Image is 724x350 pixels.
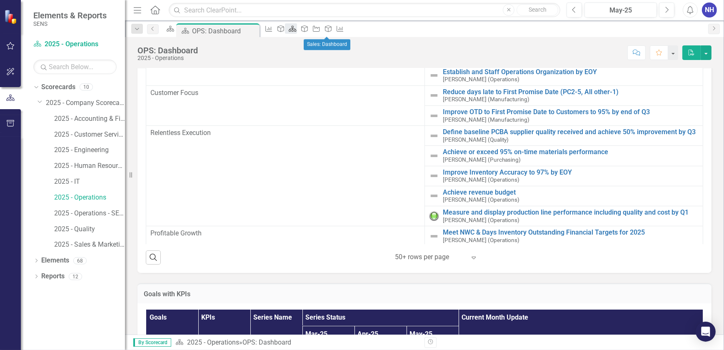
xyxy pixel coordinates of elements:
button: Search [517,4,558,16]
a: Measure and display production line performance including quality and cost by Q1 [443,209,699,216]
div: 68 [73,257,87,264]
img: Not Defined [429,151,439,161]
span: By Scorecard [133,338,171,347]
div: Sales: Dashboard [304,40,350,50]
a: 2025 - Operations [187,338,239,346]
div: 12 [69,273,82,280]
a: 2025 - Operations - SENS Legacy KPIs [54,209,125,218]
button: May-25 [584,2,657,17]
a: Reduce days late to First Promise Date (PC2-5, All other-1) [443,88,699,96]
span: Search [529,6,547,13]
a: 2025 - Customer Service [54,130,125,140]
small: SENS [33,20,107,27]
img: Not Defined [429,131,439,141]
small: [PERSON_NAME] (Quality) [443,137,509,143]
a: Achieve or exceed 95% on-time materials performance [443,148,699,156]
span: Elements & Reports [33,10,107,20]
div: 10 [80,84,93,91]
div: OPS: Dashboard [137,46,198,55]
small: [PERSON_NAME] (Operations) [443,237,520,243]
img: Not Defined [429,70,439,80]
button: NH [702,2,717,17]
span: Relentless Execution [150,128,420,138]
img: Not Defined [429,111,439,121]
a: Improve OTD to First Promise Date to Customers to 95% by end of Q3 [443,108,699,116]
a: Reports [41,272,65,281]
small: [PERSON_NAME] (Operations) [443,76,520,82]
a: 2025 - Operations [54,193,125,202]
div: May-25 [587,5,654,15]
span: Profitable Growth [150,229,420,238]
input: Search ClearPoint... [169,3,560,17]
img: Not Defined [429,231,439,241]
a: Achieve revenue budget [443,189,699,196]
a: 2025 - Sales & Marketing [54,240,125,250]
img: Not Defined [429,90,439,100]
small: [PERSON_NAME] (Operations) [443,177,520,183]
a: Scorecards [41,82,75,92]
img: Not Defined [429,171,439,181]
small: [PERSON_NAME] (Manufacturing) [443,96,530,102]
small: [PERSON_NAME] (Manufacturing) [443,117,530,123]
div: Open Intercom Messenger [696,322,716,342]
div: 2025 - Operations [137,55,198,61]
a: 2025 - Engineering [54,145,125,155]
a: 2025 - Human Resources [54,161,125,171]
h3: Goals with KPIs [144,290,705,298]
a: Define baseline PCBA supplier quality received and achieve 50% improvement by Q3 [443,128,699,136]
a: Improve Inventory Accuracy to 97% by EOY [443,169,699,176]
img: ClearPoint Strategy [4,10,19,24]
small: [PERSON_NAME] (Purchasing) [443,157,521,163]
a: 2025 - IT [54,177,125,187]
a: 2025 - Accounting & Finance [54,114,125,124]
a: 2025 - Company Scorecard [46,98,125,108]
span: Customer Focus [150,88,420,98]
input: Search Below... [33,60,117,74]
a: 2025 - Operations [33,40,117,49]
a: Meet NWC & Days Inventory Outstanding Financial Targets for 2025 [443,229,699,236]
div: OPS: Dashboard [242,338,291,346]
img: Not Defined [429,191,439,201]
a: Establish and Staff Operations Organization by EOY [443,68,699,76]
a: Elements [41,256,69,265]
a: 2025 - Quality [54,225,125,234]
small: [PERSON_NAME] (Operations) [443,197,520,203]
div: » [175,338,418,347]
div: OPS: Dashboard [192,26,257,36]
img: Green: On Track [429,211,439,221]
small: [PERSON_NAME] (Operations) [443,217,520,223]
